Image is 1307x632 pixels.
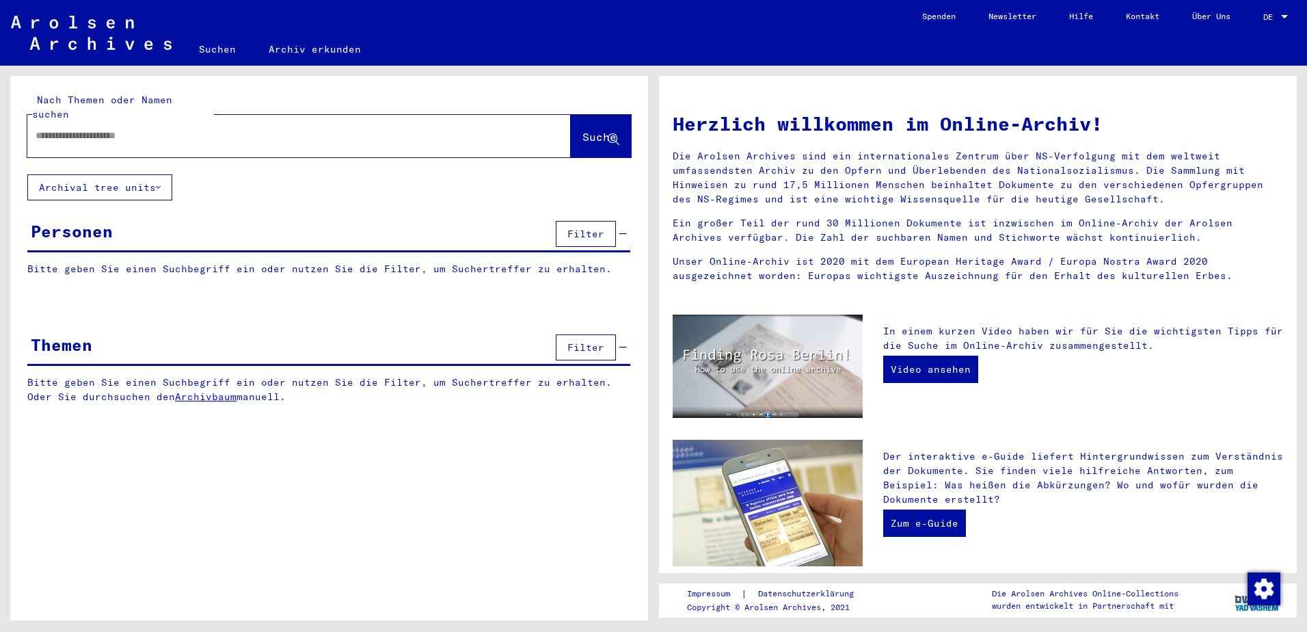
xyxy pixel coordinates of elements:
[571,115,631,157] button: Suche
[556,221,616,247] button: Filter
[31,332,92,357] div: Themen
[883,356,978,383] a: Video ansehen
[687,601,870,614] p: Copyright © Arolsen Archives, 2021
[992,600,1178,612] p: wurden entwickelt in Partnerschaft mit
[567,228,604,240] span: Filter
[687,587,741,601] a: Impressum
[27,174,172,200] button: Archival tree units
[673,254,1283,283] p: Unser Online-Archiv ist 2020 mit dem European Heritage Award / Europa Nostra Award 2020 ausgezeic...
[567,341,604,354] span: Filter
[1232,583,1283,617] img: yv_logo.png
[31,219,113,243] div: Personen
[883,449,1283,507] p: Der interaktive e-Guide liefert Hintergrundwissen zum Verständnis der Dokumente. Sie finden viele...
[673,149,1283,207] p: Die Arolsen Archives sind ein internationales Zentrum über NS-Verfolgung mit dem weltweit umfasse...
[27,376,631,404] p: Bitte geben Sie einen Suchbegriff ein oder nutzen Sie die Filter, um Suchertreffer zu erhalten. O...
[673,109,1283,138] h1: Herzlich willkommen im Online-Archiv!
[673,216,1283,245] p: Ein großer Teil der rund 30 Millionen Dokumente ist inzwischen im Online-Archiv der Arolsen Archi...
[183,33,252,66] a: Suchen
[883,510,966,537] a: Zum e-Guide
[747,587,870,601] a: Datenschutzerklärung
[673,315,863,418] img: video.jpg
[992,588,1178,600] p: Die Arolsen Archives Online-Collections
[1263,12,1278,22] span: DE
[556,334,616,360] button: Filter
[32,94,172,120] mat-label: Nach Themen oder Namen suchen
[1248,572,1280,605] img: Zustimmung ändern
[175,391,237,403] a: Archivbaum
[673,440,863,566] img: eguide.jpg
[582,130,617,144] span: Suche
[687,587,870,601] div: |
[11,16,172,50] img: Arolsen_neg.svg
[27,262,630,276] p: Bitte geben Sie einen Suchbegriff ein oder nutzen Sie die Filter, um Suchertreffer zu erhalten.
[252,33,377,66] a: Archiv erkunden
[883,324,1283,353] p: In einem kurzen Video haben wir für Sie die wichtigsten Tipps für die Suche im Online-Archiv zusa...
